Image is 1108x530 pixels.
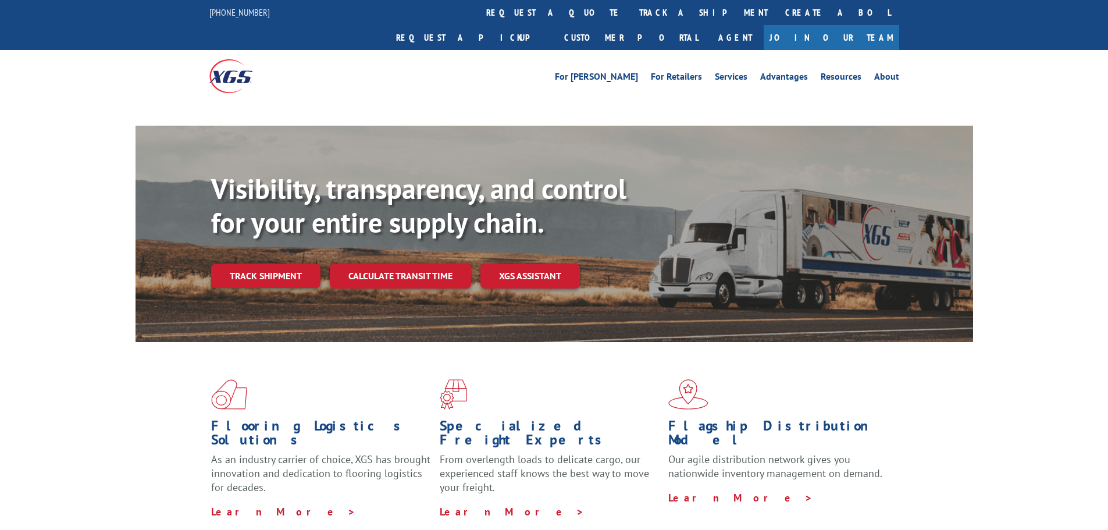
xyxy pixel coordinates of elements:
[211,170,626,240] b: Visibility, transparency, and control for your entire supply chain.
[209,6,270,18] a: [PHONE_NUMBER]
[874,72,899,85] a: About
[440,453,660,504] p: From overlength loads to delicate cargo, our experienced staff knows the best way to move your fr...
[211,264,320,288] a: Track shipment
[668,379,708,410] img: xgs-icon-flagship-distribution-model-red
[440,505,585,518] a: Learn More >
[651,72,702,85] a: For Retailers
[211,505,356,518] a: Learn More >
[211,419,431,453] h1: Flooring Logistics Solutions
[211,453,430,494] span: As an industry carrier of choice, XGS has brought innovation and dedication to flooring logistics...
[211,379,247,410] img: xgs-icon-total-supply-chain-intelligence-red
[668,419,888,453] h1: Flagship Distribution Model
[760,72,808,85] a: Advantages
[715,72,747,85] a: Services
[668,491,813,504] a: Learn More >
[821,72,861,85] a: Resources
[330,264,471,289] a: Calculate transit time
[440,419,660,453] h1: Specialized Freight Experts
[387,25,555,50] a: Request a pickup
[480,264,580,289] a: XGS ASSISTANT
[668,453,882,480] span: Our agile distribution network gives you nationwide inventory management on demand.
[555,25,707,50] a: Customer Portal
[707,25,764,50] a: Agent
[555,72,638,85] a: For [PERSON_NAME]
[764,25,899,50] a: Join Our Team
[440,379,467,410] img: xgs-icon-focused-on-flooring-red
